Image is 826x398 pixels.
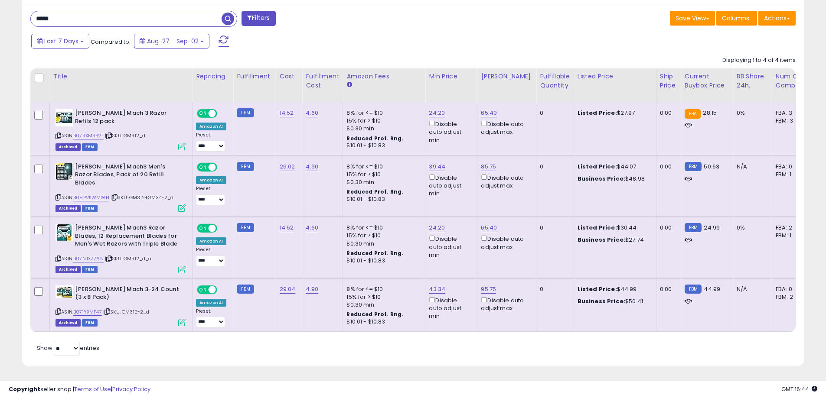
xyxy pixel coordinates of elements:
div: $50.41 [578,298,650,305]
div: FBM: 2 [776,293,804,301]
b: Listed Price: [578,285,617,293]
a: B07RXM3BVL [73,132,104,139]
div: $10.01 - $10.83 [346,196,418,203]
a: Terms of Use [74,385,111,393]
div: ASIN: [56,224,186,272]
span: | SKU: GM312_d_a [105,255,152,262]
div: $48.98 [578,175,650,183]
span: FBM [82,266,98,273]
button: Actions [758,11,796,26]
div: FBM: 1 [776,171,804,178]
span: FBM [82,205,98,212]
div: Amazon AI [196,176,226,184]
a: 65.40 [481,223,497,232]
div: 15% for > $10 [346,232,418,239]
a: 14.52 [280,109,294,117]
div: Disable auto adjust max [481,234,529,251]
a: 26.02 [280,162,295,171]
div: N/A [737,163,765,171]
div: 8% for <= $10 [346,224,418,232]
div: 0 [540,109,567,117]
span: OFF [216,225,230,232]
a: 4.60 [306,109,318,117]
span: 44.99 [704,285,720,293]
span: | SKU: GM312+GM34-2_d [111,194,174,201]
div: Title [53,72,189,81]
span: Aug-27 - Sep-02 [147,37,199,45]
b: Reduced Prof. Rng. [346,311,403,318]
b: Reduced Prof. Rng. [346,188,403,195]
a: 14.52 [280,223,294,232]
span: Listings that have been deleted from Seller Central [56,205,81,212]
div: $30.44 [578,224,650,232]
span: FBM [82,319,98,327]
span: 2025-09-10 16:44 GMT [781,385,817,393]
img: 512C6KuahKL._SL40_.jpg [56,224,73,241]
div: Listed Price [578,72,653,81]
div: Disable auto adjust min [429,173,470,198]
div: 0.00 [660,285,674,293]
span: 24.99 [704,223,720,232]
small: FBM [685,162,702,171]
a: 4.60 [306,223,318,232]
div: $10.01 - $10.83 [346,142,418,149]
span: Columns [722,14,749,23]
b: Business Price: [578,236,625,244]
b: [PERSON_NAME] Mach3 Men's Razor Blades, Pack of 20 Refill Blades [75,163,180,189]
small: FBM [685,285,702,294]
span: 28.15 [703,109,717,117]
span: FBM [82,143,98,151]
span: Compared to: [91,38,131,46]
a: 65.40 [481,109,497,117]
div: 8% for <= $10 [346,285,418,293]
div: $44.99 [578,285,650,293]
div: $0.30 min [346,178,418,186]
div: Fulfillment [237,72,272,81]
div: Current Buybox Price [685,72,729,90]
div: FBA: 3 [776,109,804,117]
b: Business Price: [578,175,625,183]
div: Disable auto adjust max [481,119,529,136]
b: [PERSON_NAME] Mach 3-24 Count (3 x 8 Pack) [75,285,180,304]
small: FBM [237,162,254,171]
div: BB Share 24h. [737,72,768,90]
span: Listings that have been deleted from Seller Central [56,319,81,327]
div: 0% [737,224,765,232]
b: Listed Price: [578,223,617,232]
b: Business Price: [578,297,625,305]
div: Disable auto adjust min [429,119,470,144]
div: Ship Price [660,72,677,90]
small: FBA [685,109,701,119]
div: ASIN: [56,109,186,149]
a: 4.90 [306,162,318,171]
div: 0 [540,285,567,293]
span: Show: entries [37,344,99,352]
div: 15% for > $10 [346,117,418,125]
small: FBM [237,223,254,232]
div: 15% for > $10 [346,293,418,301]
div: 0.00 [660,224,674,232]
div: Amazon AI [196,123,226,130]
button: Filters [242,11,275,26]
div: $10.01 - $10.83 [346,318,418,326]
div: 8% for <= $10 [346,163,418,171]
button: Aug-27 - Sep-02 [134,34,209,49]
div: 0% [737,109,765,117]
div: Amazon AI [196,299,226,307]
b: Reduced Prof. Rng. [346,135,403,142]
a: B08PVKWMWH [73,194,109,201]
small: Amazon Fees. [346,81,352,89]
div: Min Price [429,72,473,81]
span: OFF [216,110,230,117]
b: Listed Price: [578,109,617,117]
div: $0.30 min [346,240,418,248]
div: Preset: [196,308,226,328]
div: Disable auto adjust max [481,295,529,312]
span: ON [198,110,209,117]
div: Displaying 1 to 4 of 4 items [722,56,796,65]
div: 15% for > $10 [346,171,418,178]
small: FBM [237,108,254,117]
div: Disable auto adjust min [429,234,470,259]
small: FBM [237,285,254,294]
div: seller snap | | [9,385,150,394]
